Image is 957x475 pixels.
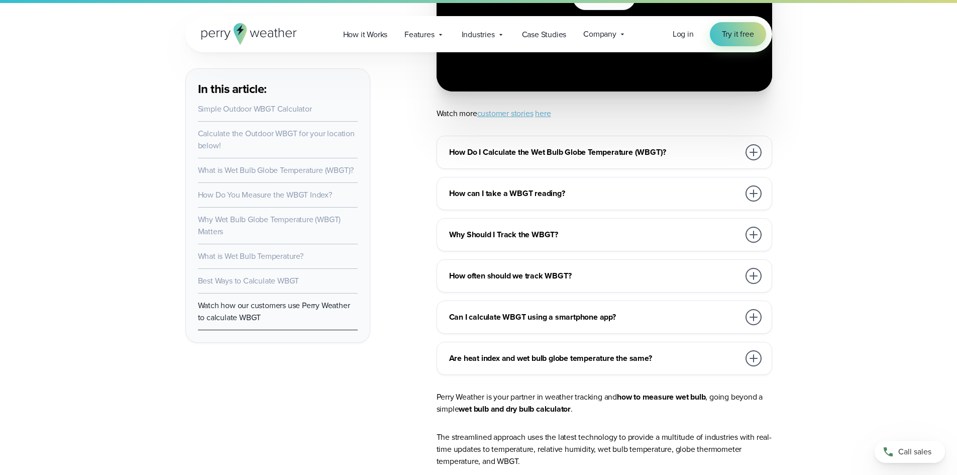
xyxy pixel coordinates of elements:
[710,22,766,46] a: Try it free
[437,431,772,467] p: The streamlined approach uses the latest technology to provide a multitude of industries with rea...
[459,403,571,415] strong: wet bulb and dry bulb calculator
[198,300,350,323] a: Watch how our customers use Perry Weather to calculate WBGT
[449,311,739,323] h3: Can I calculate WBGT using a smartphone app?
[617,391,705,403] strong: how to measure wet bulb
[198,164,354,176] a: What is Wet Bulb Globe Temperature (WBGT)?
[898,446,931,458] span: Call sales
[198,103,312,115] a: Simple Outdoor WBGT Calculator
[437,391,772,415] p: Perry Weather is your partner in weather tracking and , going beyond a simple .
[437,108,772,120] p: Watch more
[404,29,434,41] span: Features
[449,270,739,282] h3: How often should we track WBGT?
[198,189,332,201] a: How Do You Measure the WBGT Index?
[449,187,739,200] h3: How can I take a WBGT reading?
[477,108,534,119] a: customer stories
[198,250,303,262] a: What is Wet Bulb Temperature?
[673,28,694,40] a: Log in
[535,108,551,119] a: here
[198,128,355,151] a: Calculate the Outdoor WBGT for your location below!
[198,214,341,237] a: Why Wet Bulb Globe Temperature (WBGT) Matters
[513,24,575,45] a: Case Studies
[583,28,616,40] span: Company
[449,146,739,158] h3: How Do I Calculate the Wet Bulb Globe Temperature (WBGT)?
[198,81,358,97] h3: In this article:
[462,29,495,41] span: Industries
[449,229,739,241] h3: Why Should I Track the WBGT?
[198,275,299,287] a: Best Ways to Calculate WBGT
[875,441,945,463] a: Call sales
[335,24,396,45] a: How it Works
[343,29,388,41] span: How it Works
[522,29,567,41] span: Case Studies
[722,28,754,40] span: Try it free
[449,352,739,364] h3: Are heat index and wet bulb globe temperature the same?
